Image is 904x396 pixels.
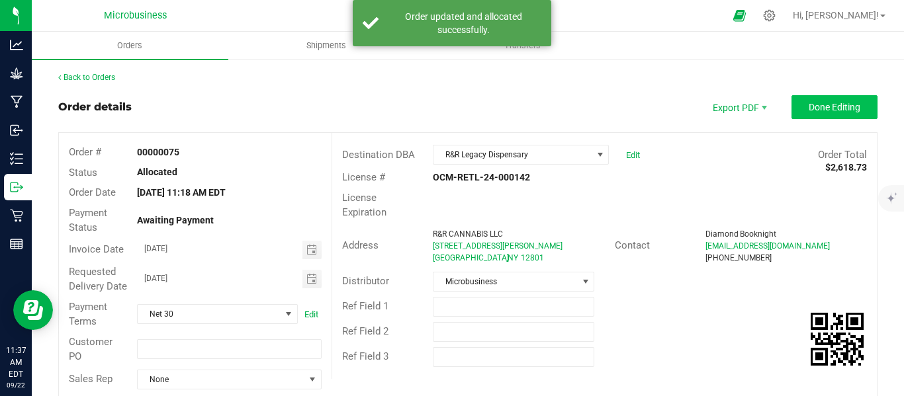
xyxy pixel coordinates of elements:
span: 12801 [521,253,544,262]
span: Destination DBA [342,149,415,161]
span: Payment Terms [69,301,107,328]
span: Hi, [PERSON_NAME]! [793,10,879,20]
span: Invoice Date [69,243,124,255]
div: Order details [58,99,132,115]
span: Status [69,167,97,178]
span: Toggle calendar [302,270,322,288]
span: Order Date [69,186,116,198]
span: Order Total [818,149,867,161]
span: Shipments [289,40,364,52]
a: Edit [626,150,640,160]
span: License # [342,171,385,183]
strong: Allocated [137,167,177,177]
span: Net 30 [138,305,281,323]
span: Booknight [740,229,776,239]
img: Scan me! [811,313,864,366]
span: Contact [615,239,650,251]
span: Address [342,239,379,251]
div: Order updated and allocated successfully. [386,10,541,36]
span: Order # [69,146,101,158]
qrcode: 00000075 [811,313,864,366]
p: 11:37 AM EDT [6,344,26,380]
inline-svg: Reports [10,237,23,251]
span: Diamond [705,229,739,239]
inline-svg: Manufacturing [10,95,23,108]
strong: [DATE] 11:18 AM EDT [137,187,226,198]
inline-svg: Retail [10,209,23,222]
button: Done Editing [791,95,878,119]
li: Export PDF [699,95,778,119]
inline-svg: Inbound [10,124,23,137]
span: Distributor [342,275,389,287]
strong: $2,618.73 [825,162,867,173]
span: Open Ecommerce Menu [725,3,754,28]
span: NY [508,253,518,262]
a: Shipments [228,32,425,59]
span: Ref Field 1 [342,300,388,312]
span: R&R CANNABIS LLC [433,229,503,239]
a: Edit [304,309,318,319]
inline-svg: Inventory [10,152,23,165]
strong: Awaiting Payment [137,215,214,225]
span: [STREET_ADDRESS][PERSON_NAME] [433,241,563,251]
span: None [138,370,304,389]
span: [EMAIL_ADDRESS][DOMAIN_NAME] [705,241,830,251]
span: Toggle calendar [302,241,322,259]
span: Ref Field 3 [342,350,388,362]
span: [GEOGRAPHIC_DATA] [433,253,509,262]
a: Orders [32,32,228,59]
span: [PHONE_NUMBER] [705,253,772,262]
span: Done Editing [809,102,860,112]
inline-svg: Grow [10,67,23,80]
div: Manage settings [761,9,778,22]
span: License Expiration [342,192,386,219]
span: , [506,253,508,262]
span: R&R Legacy Dispensary [433,145,592,164]
strong: 00000075 [137,147,179,157]
span: Sales Rep [69,373,113,385]
iframe: Resource center [13,290,53,330]
p: 09/22 [6,380,26,390]
span: Customer PO [69,336,113,363]
span: Payment Status [69,207,107,234]
span: Ref Field 2 [342,325,388,337]
span: Microbusiness [104,10,167,21]
inline-svg: Outbound [10,180,23,194]
span: Requested Delivery Date [69,266,127,293]
inline-svg: Analytics [10,38,23,52]
span: Microbusiness [433,272,577,291]
span: Orders [99,40,160,52]
a: Back to Orders [58,73,115,82]
strong: OCM-RETL-24-000142 [433,172,530,182]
